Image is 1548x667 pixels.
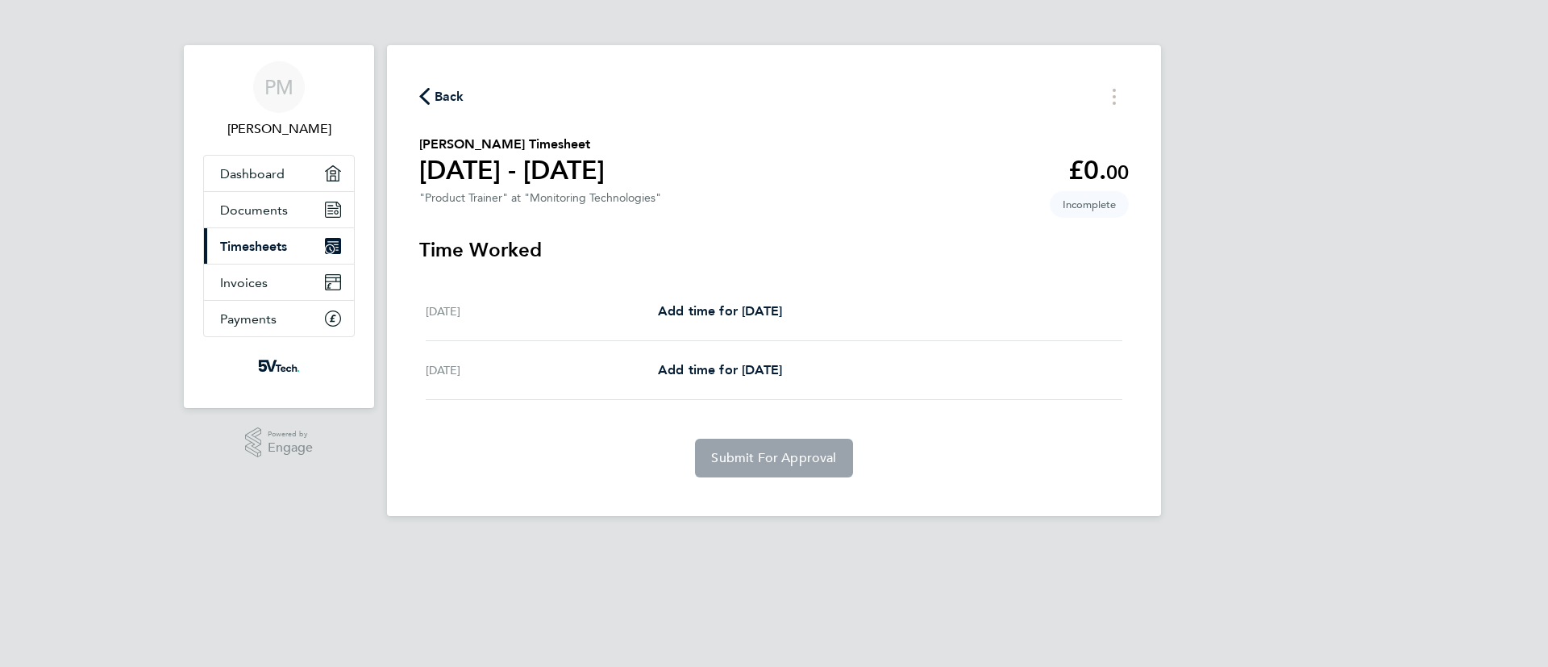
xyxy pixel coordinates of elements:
button: Timesheets Menu [1100,84,1129,109]
a: Dashboard [204,156,354,191]
span: Invoices [220,275,268,290]
span: Payments [220,311,277,327]
nav: Main navigation [184,45,374,408]
h1: [DATE] - [DATE] [419,154,605,186]
span: 00 [1106,160,1129,184]
div: "Product Trainer" at "Monitoring Technologies" [419,191,661,205]
span: Add time for [DATE] [658,303,782,319]
a: Timesheets [204,228,354,264]
span: Engage [268,441,313,455]
a: Invoices [204,265,354,300]
span: Paul Mallard [203,119,355,139]
span: Documents [220,202,288,218]
a: Documents [204,192,354,227]
span: Back [435,87,464,106]
span: Add time for [DATE] [658,362,782,377]
a: Powered byEngage [245,427,314,458]
a: Add time for [DATE] [658,361,782,380]
a: Go to home page [203,353,355,379]
span: PM [264,77,293,98]
span: This timesheet is Incomplete. [1050,191,1129,218]
a: Add time for [DATE] [658,302,782,321]
img: weare5values-logo-retina.png [255,353,303,379]
div: [DATE] [426,302,658,321]
span: Timesheets [220,239,287,254]
div: [DATE] [426,361,658,380]
span: Dashboard [220,166,285,181]
app-decimal: £0. [1068,155,1129,186]
h3: Time Worked [419,237,1129,263]
a: Payments [204,301,354,336]
button: Back [419,86,464,106]
a: PM[PERSON_NAME] [203,61,355,139]
span: Powered by [268,427,313,441]
h2: [PERSON_NAME] Timesheet [419,135,605,154]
